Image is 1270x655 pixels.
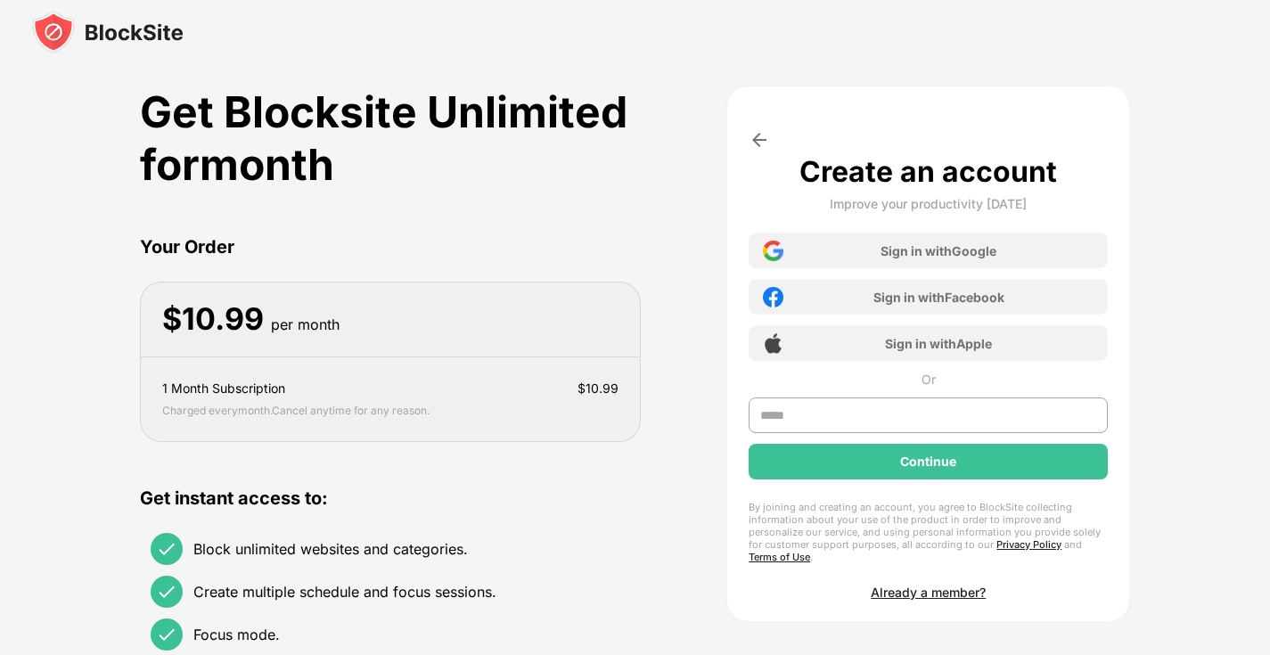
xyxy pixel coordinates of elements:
div: Charged every month . Cancel anytime for any reason. [162,402,430,420]
img: check.svg [156,581,177,602]
a: Terms of Use [749,551,810,563]
div: Improve your productivity [DATE] [830,196,1027,211]
div: Your Order [140,233,642,260]
div: Get instant access to: [140,485,642,512]
div: Or [922,372,936,387]
div: per month [271,312,340,338]
img: check.svg [156,624,177,645]
div: Block unlimited websites and categories. [193,540,468,558]
img: check.svg [156,538,177,560]
div: Create multiple schedule and focus sessions. [193,583,496,601]
img: apple-icon.png [763,333,783,354]
div: $ 10.99 [578,379,619,398]
img: arrow-back.svg [749,129,770,151]
div: Get Blocksite Unlimited for month [140,86,642,191]
a: Privacy Policy [996,538,1061,551]
div: Create an account [799,154,1057,189]
div: 1 Month Subscription [162,379,285,398]
div: Sign in with Facebook [873,290,1004,305]
div: Focus mode. [193,626,280,643]
img: google-icon.png [763,241,783,261]
div: $ 10.99 [162,301,264,338]
div: By joining and creating an account, you agree to BlockSite collecting information about your use ... [749,501,1108,563]
img: blocksite-icon-black.svg [32,11,184,53]
div: Sign in with Apple [885,336,992,351]
div: Already a member? [871,585,986,600]
div: Sign in with Google [881,243,996,258]
div: Continue [900,454,956,469]
img: facebook-icon.png [763,287,783,307]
